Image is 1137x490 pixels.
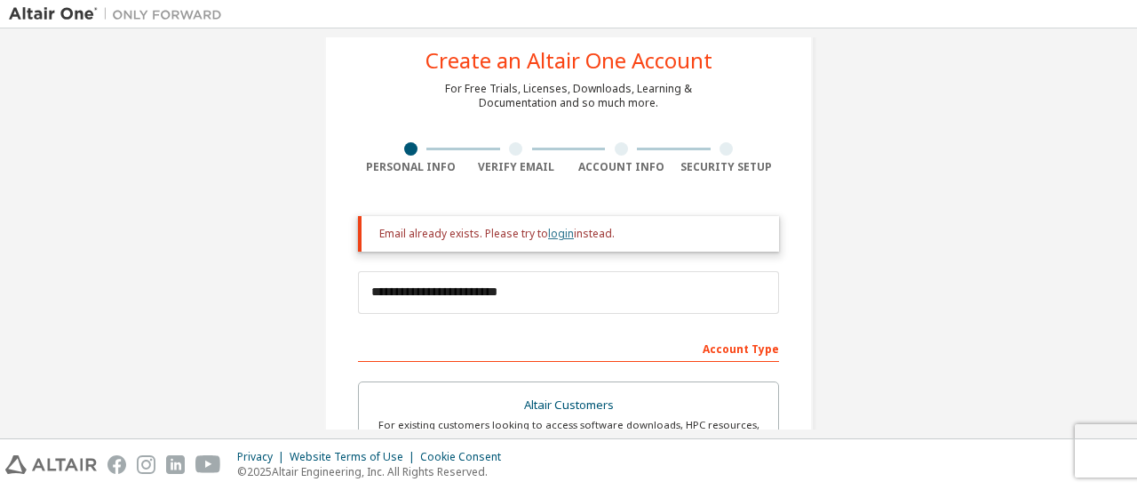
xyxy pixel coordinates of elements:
div: Create an Altair One Account [425,50,712,71]
div: Account Info [568,160,674,174]
div: Account Type [358,333,779,362]
div: Privacy [237,450,290,464]
div: Personal Info [358,160,464,174]
img: Altair One [9,5,231,23]
a: login [548,226,574,241]
img: youtube.svg [195,455,221,474]
div: Cookie Consent [420,450,512,464]
img: linkedin.svg [166,455,185,474]
img: facebook.svg [107,455,126,474]
div: Email already exists. Please try to instead. [379,227,765,241]
img: altair_logo.svg [5,455,97,474]
p: © 2025 Altair Engineering, Inc. All Rights Reserved. [237,464,512,479]
img: instagram.svg [137,455,155,474]
div: Security Setup [674,160,780,174]
div: Verify Email [464,160,569,174]
div: Website Terms of Use [290,450,420,464]
div: Altair Customers [370,393,767,418]
div: For Free Trials, Licenses, Downloads, Learning & Documentation and so much more. [445,82,692,110]
div: For existing customers looking to access software downloads, HPC resources, community, trainings ... [370,418,767,446]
